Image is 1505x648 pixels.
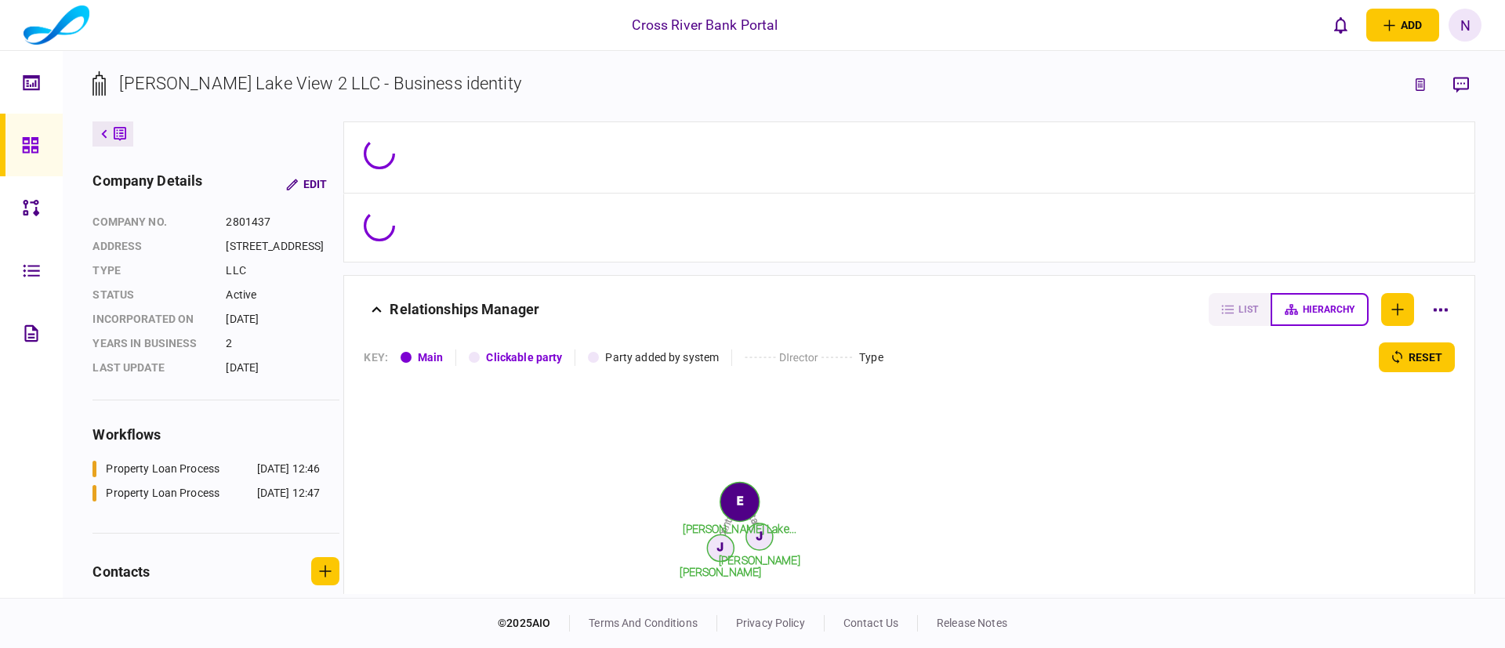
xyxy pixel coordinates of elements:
div: workflows [92,424,339,445]
button: open notifications list [1324,9,1357,42]
div: Clickable party [486,349,562,366]
div: address [92,238,210,255]
div: company details [92,170,202,198]
button: list [1209,293,1271,326]
div: status [92,287,210,303]
div: years in business [92,335,210,352]
tspan: [PERSON_NAME] [719,554,800,567]
div: Type [92,262,210,279]
div: Relationships Manager [390,293,539,326]
div: 2801437 [226,214,339,230]
text: contact [716,505,739,538]
div: [DATE] [226,360,339,376]
div: Main [418,349,444,366]
div: last update [92,360,210,376]
div: [DATE] 12:46 [257,461,321,477]
text: E [737,494,743,507]
div: Active [226,287,339,303]
button: hierarchy [1271,293,1369,326]
div: 2 [226,335,339,352]
div: company no. [92,214,210,230]
div: LLC [226,262,339,279]
div: [STREET_ADDRESS] [226,238,339,255]
div: Property Loan Process [106,461,219,477]
a: Property Loan Process[DATE] 12:47 [92,485,320,501]
a: contact us [843,617,898,629]
a: release notes [937,617,1007,629]
button: Edit [274,170,339,198]
button: link to underwriting page [1406,71,1434,99]
a: Property Loan Process[DATE] 12:46 [92,461,320,477]
button: open adding identity options [1366,9,1439,42]
button: N [1449,9,1481,42]
div: [DATE] 12:47 [257,485,321,501]
tspan: [PERSON_NAME] Lake... [684,523,797,535]
a: privacy policy [736,617,805,629]
div: [DATE] [226,311,339,328]
div: contacts [92,561,150,582]
div: Type [859,349,883,366]
span: hierarchy [1303,304,1354,315]
a: terms and conditions [589,617,698,629]
div: KEY : [364,349,388,366]
div: Party added by system [605,349,719,366]
div: Cross River Bank Portal [632,15,778,35]
div: [PERSON_NAME] Lake View 2 LLC - Business identity [119,71,520,96]
text: J [756,530,763,542]
span: list [1238,304,1258,315]
tspan: [PERSON_NAME] [680,566,762,578]
div: © 2025 AIO [498,615,570,632]
button: reset [1379,342,1455,372]
text: J [718,541,724,553]
div: incorporated on [92,311,210,328]
div: Property Loan Process [106,485,219,501]
img: client company logo [24,5,89,45]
